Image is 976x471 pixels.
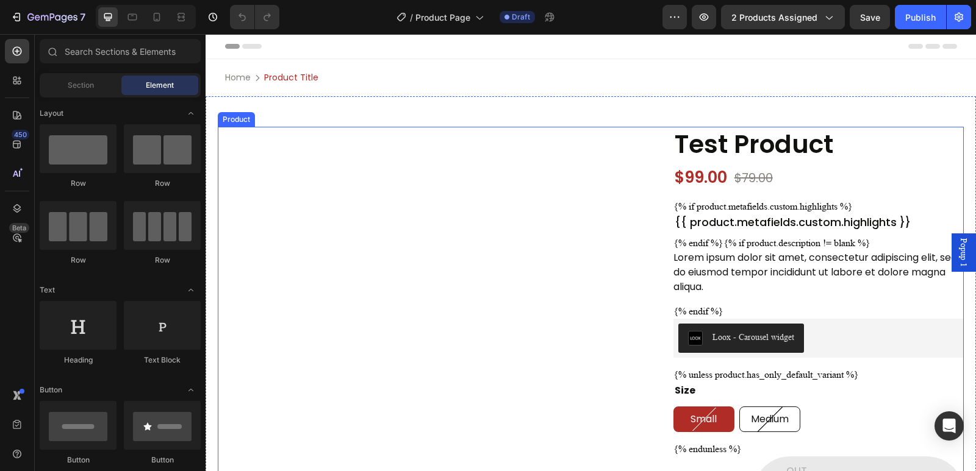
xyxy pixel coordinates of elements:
button: Save [850,5,890,29]
iframe: Design area [206,34,976,471]
div: Open Intercom Messenger [935,411,964,441]
button: Loox - Carousel widget [473,289,598,319]
div: {% endif %}{% if product.description != blank %} [468,202,758,216]
p: Size [469,349,757,364]
span: Toggle open [181,104,201,123]
div: Button [40,455,117,466]
button: 7 [5,5,91,29]
div: $79.00 [528,133,569,154]
span: Toggle open [181,280,201,300]
div: Loox - Carousel widget [507,297,589,310]
span: Layout [40,108,63,119]
div: Button [124,455,201,466]
span: Popup 1 [752,204,764,233]
img: loox.png [483,297,497,311]
span: Product Title [59,37,113,50]
span: Draft [512,12,530,23]
div: $99.00 [468,132,523,155]
span: / [410,11,413,24]
span: Product Page [415,11,470,24]
div: Product [15,80,47,91]
div: {% unless product.has_only_default_variant %} [468,333,758,348]
input: Search Sections & Elements [40,39,201,63]
button: 2 products assigned [721,5,845,29]
div: Row [40,178,117,189]
div: Beta [9,223,29,233]
p: 7 [80,10,85,24]
span: Section [68,80,94,91]
span: Toggle open [181,380,201,400]
div: Publish [905,11,936,24]
span: Save [860,12,880,23]
div: Text Block [124,355,201,366]
span: Button [40,384,62,395]
span: Lorem ipsum dolor sit amet, consectetur adipiscing elit, sed do eiusmod tempor incididunt ut labo... [468,216,752,260]
span: Home [20,37,45,50]
button: Publish [895,5,946,29]
div: {% endunless %} [468,408,758,422]
div: {% endif %} [468,270,758,285]
div: Undo/Redo [230,5,279,29]
span: Small [485,378,511,392]
div: Row [40,255,117,266]
span: 2 products assigned [731,11,817,24]
div: Heading [40,355,117,366]
div: Row [124,255,201,266]
span: Text [40,285,55,296]
div: {% if product.metafields.custom.highlights %} [468,165,758,180]
nav: breadcrumb [20,37,752,50]
div: Row [124,178,201,189]
h3: {{ product.metafields.custom.highlights }} [468,180,758,196]
span: Element [146,80,174,91]
h2: test product [468,93,758,127]
div: 450 [12,130,29,140]
span: Medium [545,378,583,392]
